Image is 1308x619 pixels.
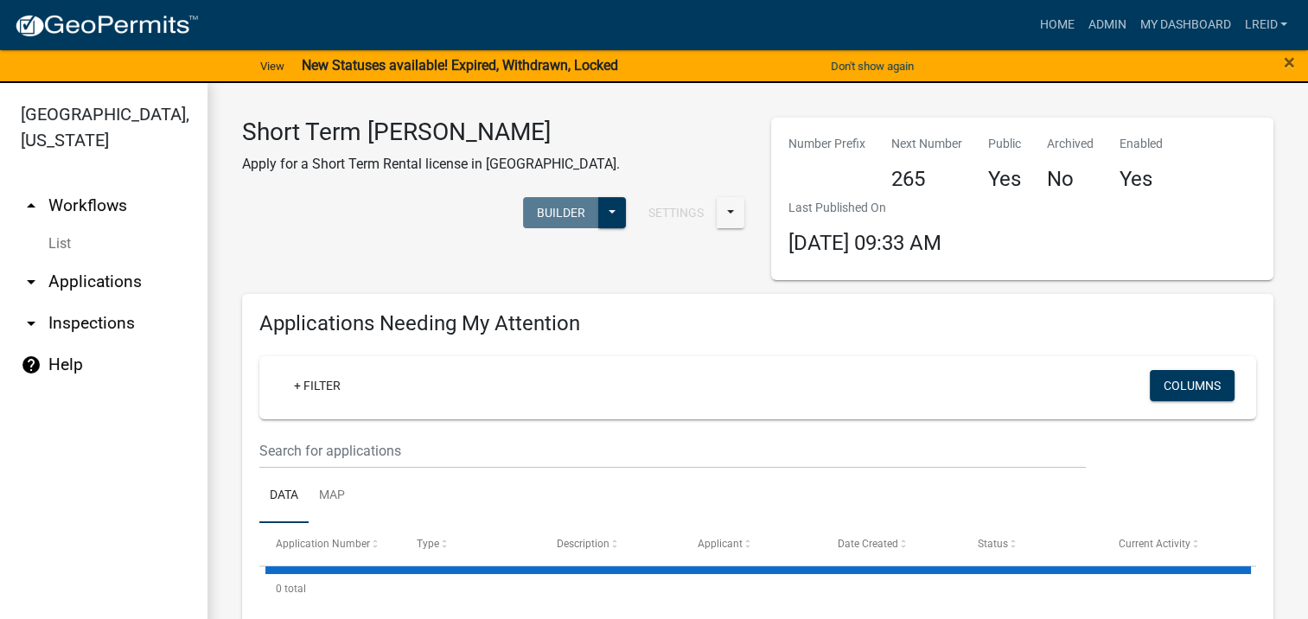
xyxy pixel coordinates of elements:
a: Map [309,469,355,524]
button: Settings [635,197,718,228]
span: Application Number [276,538,370,550]
h3: Short Term [PERSON_NAME] [242,118,620,147]
h4: Applications Needing My Attention [259,311,1256,336]
span: Type [417,538,439,550]
h4: 265 [891,167,962,192]
button: Don't show again [824,52,921,80]
datatable-header-cell: Applicant [680,523,820,565]
h4: No [1047,167,1094,192]
span: [DATE] 09:33 AM [788,231,941,255]
p: Number Prefix [788,135,865,153]
i: arrow_drop_down [21,271,41,292]
a: + Filter [280,370,354,401]
datatable-header-cell: Status [961,523,1101,565]
button: Columns [1150,370,1235,401]
button: Close [1284,52,1295,73]
h4: Yes [1120,167,1163,192]
i: help [21,354,41,375]
span: Description [557,538,609,550]
i: arrow_drop_up [21,195,41,216]
p: Last Published On [788,199,941,217]
span: Current Activity [1119,538,1190,550]
datatable-header-cell: Description [540,523,680,565]
span: × [1284,50,1295,74]
p: Public [988,135,1021,153]
span: Applicant [697,538,742,550]
a: Data [259,469,309,524]
datatable-header-cell: Type [399,523,539,565]
p: Next Number [891,135,962,153]
i: arrow_drop_down [21,313,41,334]
a: Admin [1081,9,1133,41]
button: Builder [523,197,599,228]
datatable-header-cell: Application Number [259,523,399,565]
span: Status [978,538,1008,550]
datatable-header-cell: Current Activity [1102,523,1242,565]
a: My Dashboard [1133,9,1237,41]
p: Enabled [1120,135,1163,153]
strong: New Statuses available! Expired, Withdrawn, Locked [302,57,618,73]
input: Search for applications [259,433,1086,469]
span: Date Created [838,538,898,550]
p: Archived [1047,135,1094,153]
a: Home [1032,9,1081,41]
p: Apply for a Short Term Rental license in [GEOGRAPHIC_DATA]. [242,154,620,175]
h4: Yes [988,167,1021,192]
datatable-header-cell: Date Created [821,523,961,565]
div: 0 total [259,567,1256,610]
a: LREID [1237,9,1294,41]
a: View [253,52,291,80]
